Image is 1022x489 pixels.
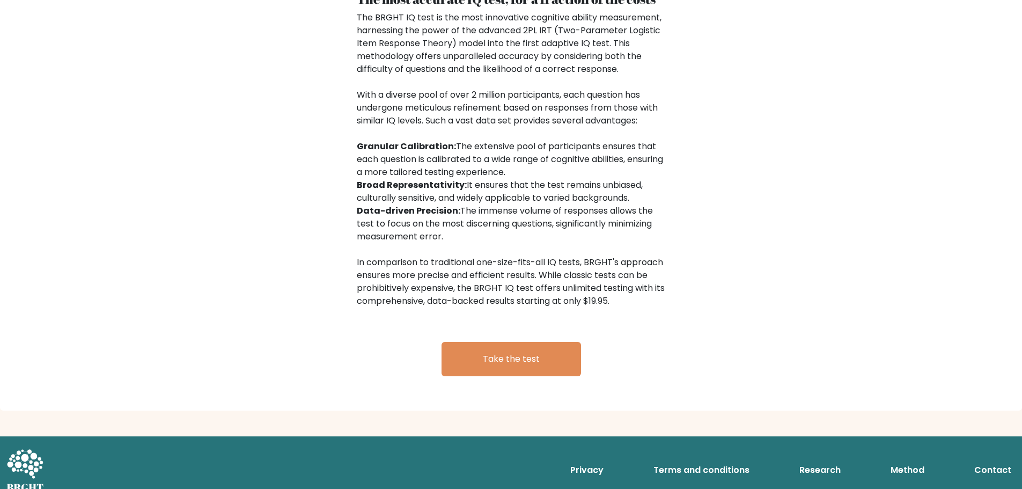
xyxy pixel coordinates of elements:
[795,459,845,481] a: Research
[442,342,581,376] a: Take the test
[357,205,460,217] b: Data-driven Precision:
[357,11,666,308] div: The BRGHT IQ test is the most innovative cognitive ability measurement, harnessing the power of t...
[566,459,608,481] a: Privacy
[886,459,929,481] a: Method
[357,179,467,191] b: Broad Representativity:
[649,459,754,481] a: Terms and conditions
[357,140,456,152] b: Granular Calibration:
[970,459,1016,481] a: Contact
